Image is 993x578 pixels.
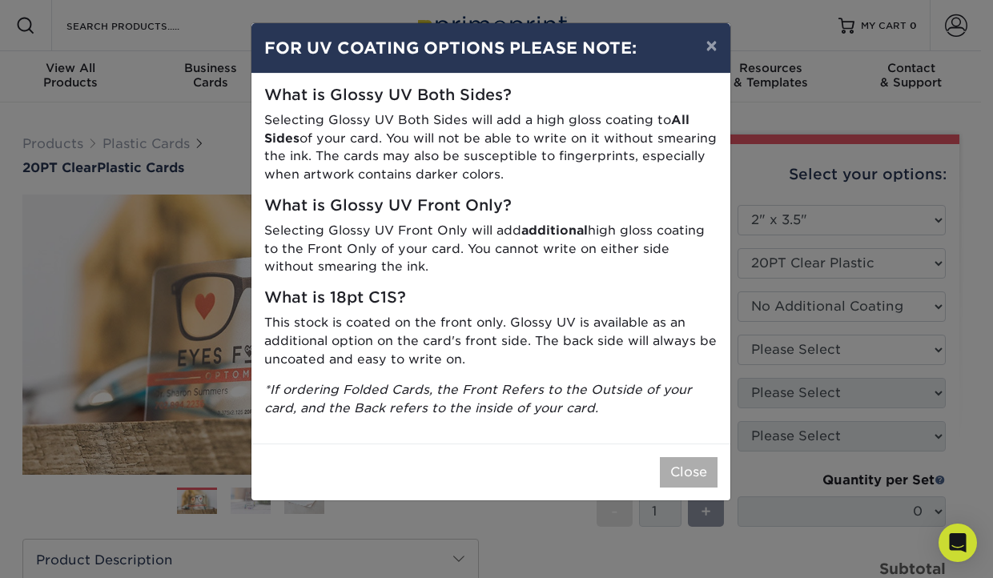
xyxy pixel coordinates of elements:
[264,314,718,368] p: This stock is coated on the front only. Glossy UV is available as an additional option on the car...
[264,111,718,184] p: Selecting Glossy UV Both Sides will add a high gloss coating to of your card. You will not be abl...
[264,289,718,307] h5: What is 18pt C1S?
[939,524,977,562] div: Open Intercom Messenger
[264,197,718,215] h5: What is Glossy UV Front Only?
[660,457,718,488] button: Close
[264,112,689,146] strong: All Sides
[693,23,730,68] button: ×
[264,86,718,105] h5: What is Glossy UV Both Sides?
[521,223,588,238] strong: additional
[264,36,718,60] h4: FOR UV COATING OPTIONS PLEASE NOTE:
[264,382,692,415] i: *If ordering Folded Cards, the Front Refers to the Outside of your card, and the Back refers to t...
[264,222,718,276] p: Selecting Glossy UV Front Only will add high gloss coating to the Front Only of your card. You ca...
